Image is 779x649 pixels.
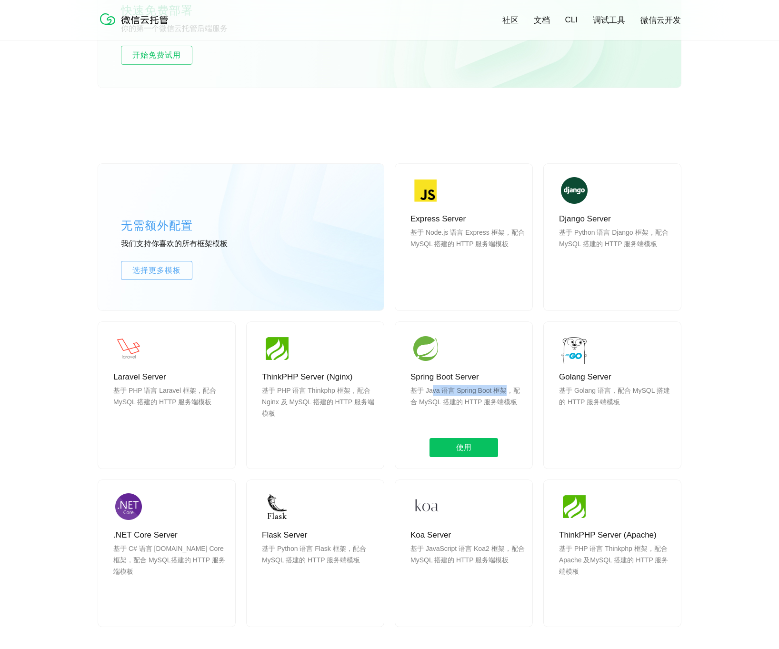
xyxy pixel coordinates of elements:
[559,227,673,272] p: 基于 Python 语言 Django 框架，配合 MySQL 搭建的 HTTP 服务端模板
[113,371,228,383] p: Laravel Server
[502,15,519,26] a: 社区
[113,543,228,589] p: 基于 C# 语言 [DOMAIN_NAME] Core 框架，配合 MySQL搭建的 HTTP 服务端模板
[262,529,376,541] p: Flask Server
[559,213,673,225] p: Django Server
[262,543,376,589] p: 基于 Python 语言 Flask 框架，配合 MySQL 搭建的 HTTP 服务端模板
[640,15,681,26] a: 微信云开发
[410,213,525,225] p: Express Server
[262,371,376,383] p: ThinkPHP Server (Nginx)
[534,15,550,26] a: 文档
[410,385,525,430] p: 基于 Java 语言 Spring Boot 框架，配合 MySQL 搭建的 HTTP 服务端模板
[410,529,525,541] p: Koa Server
[593,15,625,26] a: 调试工具
[98,10,174,29] img: 微信云托管
[410,227,525,272] p: 基于 Node.js 语言 Express 框架，配合 MySQL 搭建的 HTTP 服务端模板
[559,385,673,430] p: 基于 Golang 语言，配合 MySQL 搭建的 HTTP 服务端模板
[559,529,673,541] p: ThinkPHP Server (Apache)
[410,543,525,589] p: 基于 JavaScript 语言 Koa2 框架，配合 MySQL 搭建的 HTTP 服务端模板
[121,239,264,250] p: 我们支持你喜欢的所有框架模板
[121,265,192,276] span: 选择更多模板
[565,15,578,25] a: CLI
[262,385,376,430] p: 基于 PHP 语言 Thinkphp 框架，配合 Nginx 及 MySQL 搭建的 HTTP 服务端模板
[113,385,228,430] p: 基于 PHP 语言 Laravel 框架，配合 MySQL 搭建的 HTTP 服务端模板
[429,438,498,457] span: 使用
[113,529,228,541] p: .NET Core Server
[559,371,673,383] p: Golang Server
[121,216,264,235] p: 无需额外配置
[98,22,174,30] a: 微信云托管
[121,50,192,61] span: 开始免费试用
[410,371,525,383] p: Spring Boot Server
[559,543,673,589] p: 基于 PHP 语言 Thinkphp 框架，配合 Apache 及MySQL 搭建的 HTTP 服务端模板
